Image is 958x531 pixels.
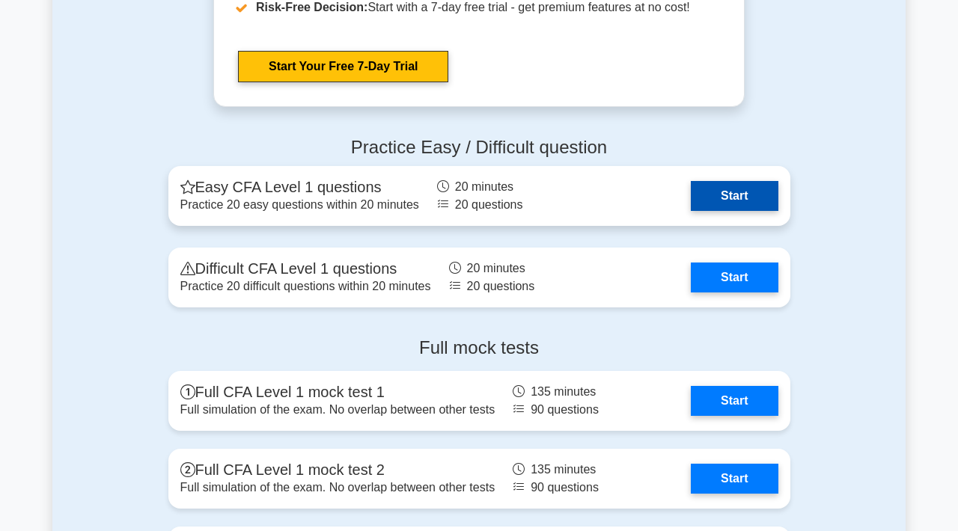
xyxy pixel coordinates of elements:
a: Start [691,181,778,211]
a: Start [691,263,778,292]
a: Start [691,464,778,494]
a: Start [691,386,778,416]
h4: Full mock tests [168,337,790,359]
h4: Practice Easy / Difficult question [168,137,790,159]
a: Start Your Free 7-Day Trial [238,51,448,82]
